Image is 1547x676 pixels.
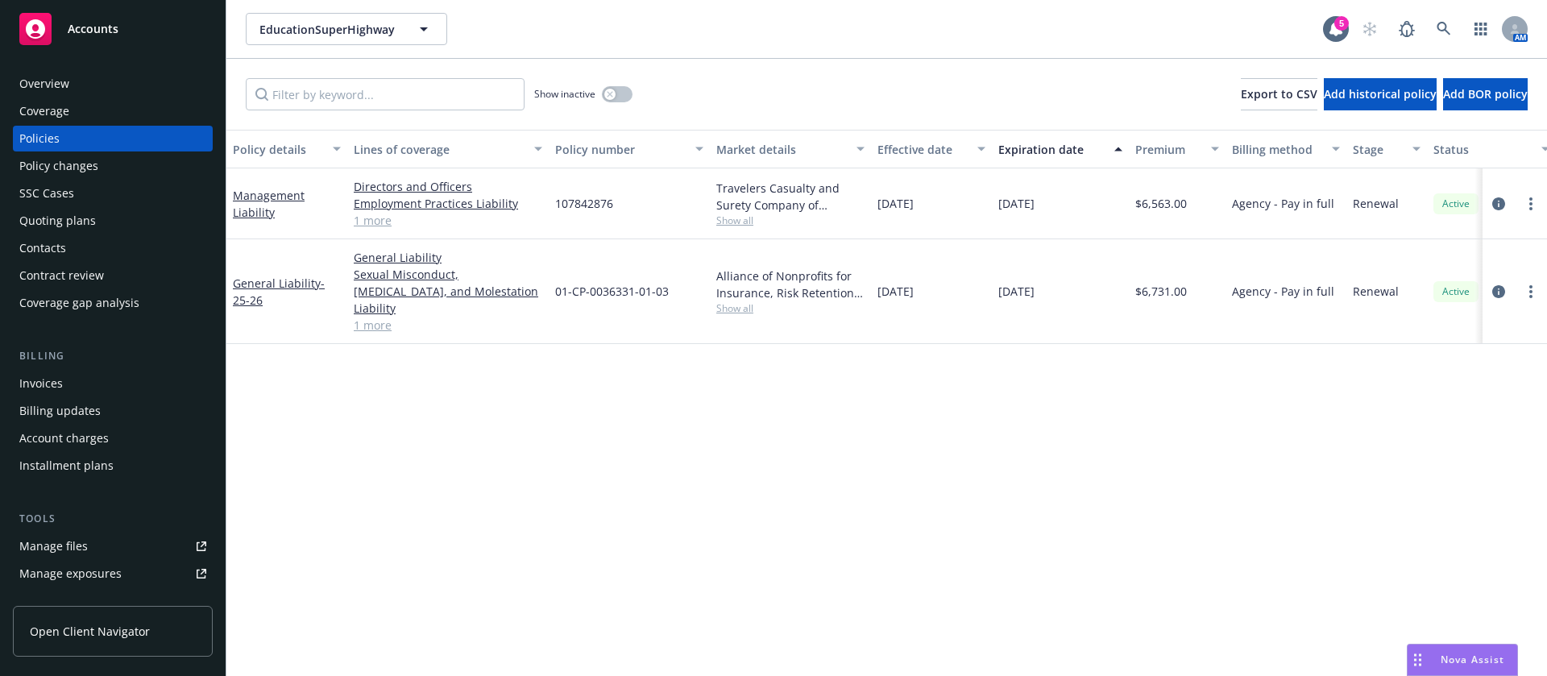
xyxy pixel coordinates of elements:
[877,283,914,300] span: [DATE]
[13,371,213,396] a: Invoices
[998,195,1035,212] span: [DATE]
[1440,197,1472,211] span: Active
[19,290,139,316] div: Coverage gap analysis
[13,98,213,124] a: Coverage
[877,195,914,212] span: [DATE]
[259,21,399,38] span: EducationSuperHighway
[30,623,150,640] span: Open Client Navigator
[19,371,63,396] div: Invoices
[354,212,542,229] a: 1 more
[13,71,213,97] a: Overview
[1135,141,1201,158] div: Premium
[13,348,213,364] div: Billing
[19,588,125,614] div: Manage certificates
[233,141,323,158] div: Policy details
[710,130,871,168] button: Market details
[716,301,865,315] span: Show all
[1489,194,1508,214] a: circleInformation
[19,208,96,234] div: Quoting plans
[1324,86,1437,102] span: Add historical policy
[354,141,525,158] div: Lines of coverage
[354,178,542,195] a: Directors and Officers
[1353,283,1399,300] span: Renewal
[1241,78,1317,110] button: Export to CSV
[1353,141,1403,158] div: Stage
[19,425,109,451] div: Account charges
[13,208,213,234] a: Quoting plans
[13,263,213,288] a: Contract review
[1324,78,1437,110] button: Add historical policy
[1354,13,1386,45] a: Start snowing
[1232,283,1334,300] span: Agency - Pay in full
[1443,86,1528,102] span: Add BOR policy
[1232,195,1334,212] span: Agency - Pay in full
[13,453,213,479] a: Installment plans
[1443,78,1528,110] button: Add BOR policy
[992,130,1129,168] button: Expiration date
[716,180,865,214] div: Travelers Casualty and Surety Company of America, Travelers Insurance, CRC Group
[354,266,542,317] a: Sexual Misconduct, [MEDICAL_DATA], and Molestation Liability
[1465,13,1497,45] a: Switch app
[1232,141,1322,158] div: Billing method
[555,141,686,158] div: Policy number
[1391,13,1423,45] a: Report a Bug
[1353,195,1399,212] span: Renewal
[998,283,1035,300] span: [DATE]
[555,195,613,212] span: 107842876
[347,130,549,168] button: Lines of coverage
[13,398,213,424] a: Billing updates
[13,561,213,587] a: Manage exposures
[1407,644,1518,676] button: Nova Assist
[246,78,525,110] input: Filter by keyword...
[534,87,595,101] span: Show inactive
[246,13,447,45] button: EducationSuperHighway
[1135,195,1187,212] span: $6,563.00
[354,249,542,266] a: General Liability
[233,188,305,220] a: Management Liability
[1489,282,1508,301] a: circleInformation
[871,130,992,168] button: Effective date
[1346,130,1427,168] button: Stage
[233,276,325,308] span: - 25-26
[19,98,69,124] div: Coverage
[1521,282,1541,301] a: more
[555,283,669,300] span: 01-CP-0036331-01-03
[1129,130,1226,168] button: Premium
[1433,141,1532,158] div: Status
[13,6,213,52] a: Accounts
[68,23,118,35] span: Accounts
[716,141,847,158] div: Market details
[226,130,347,168] button: Policy details
[19,453,114,479] div: Installment plans
[13,126,213,151] a: Policies
[354,317,542,334] a: 1 more
[19,71,69,97] div: Overview
[13,180,213,206] a: SSC Cases
[716,214,865,227] span: Show all
[19,126,60,151] div: Policies
[19,533,88,559] div: Manage files
[13,511,213,527] div: Tools
[877,141,968,158] div: Effective date
[1334,16,1349,31] div: 5
[13,425,213,451] a: Account charges
[233,276,325,308] a: General Liability
[1441,653,1504,666] span: Nova Assist
[19,398,101,424] div: Billing updates
[716,267,865,301] div: Alliance of Nonprofits for Insurance, Risk Retention Group, Inc., Nonprofits Insurance Alliance o...
[1408,645,1428,675] div: Drag to move
[19,153,98,179] div: Policy changes
[354,195,542,212] a: Employment Practices Liability
[1135,283,1187,300] span: $6,731.00
[19,263,104,288] div: Contract review
[13,290,213,316] a: Coverage gap analysis
[1440,284,1472,299] span: Active
[19,235,66,261] div: Contacts
[13,533,213,559] a: Manage files
[1521,194,1541,214] a: more
[19,561,122,587] div: Manage exposures
[13,153,213,179] a: Policy changes
[1428,13,1460,45] a: Search
[19,180,74,206] div: SSC Cases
